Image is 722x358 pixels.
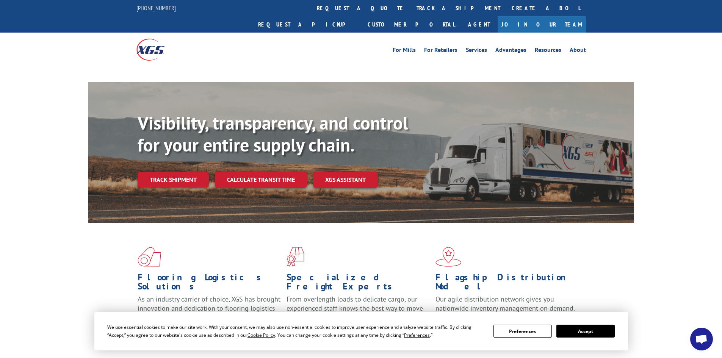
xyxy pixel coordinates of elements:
[570,47,586,55] a: About
[313,172,378,188] a: XGS ASSISTANT
[247,332,275,338] span: Cookie Policy
[404,332,430,338] span: Preferences
[138,273,281,295] h1: Flooring Logistics Solutions
[287,247,304,267] img: xgs-icon-focused-on-flooring-red
[287,273,430,295] h1: Specialized Freight Experts
[107,323,484,339] div: We use essential cookies to make our site work. With your consent, we may also use non-essential ...
[94,312,628,350] div: Cookie Consent Prompt
[136,4,176,12] a: [PHONE_NUMBER]
[460,16,498,33] a: Agent
[495,47,526,55] a: Advantages
[138,111,408,156] b: Visibility, transparency, and control for your entire supply chain.
[252,16,362,33] a: Request a pickup
[215,172,307,188] a: Calculate transit time
[362,16,460,33] a: Customer Portal
[138,247,161,267] img: xgs-icon-total-supply-chain-intelligence-red
[493,325,552,338] button: Preferences
[435,295,575,313] span: Our agile distribution network gives you nationwide inventory management on demand.
[424,47,457,55] a: For Retailers
[498,16,586,33] a: Join Our Team
[138,295,280,322] span: As an industry carrier of choice, XGS has brought innovation and dedication to flooring logistics...
[138,172,209,188] a: Track shipment
[435,247,462,267] img: xgs-icon-flagship-distribution-model-red
[393,47,416,55] a: For Mills
[287,295,430,328] p: From overlength loads to delicate cargo, our experienced staff knows the best way to move your fr...
[690,328,713,350] div: Open chat
[535,47,561,55] a: Resources
[435,273,579,295] h1: Flagship Distribution Model
[556,325,615,338] button: Accept
[466,47,487,55] a: Services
